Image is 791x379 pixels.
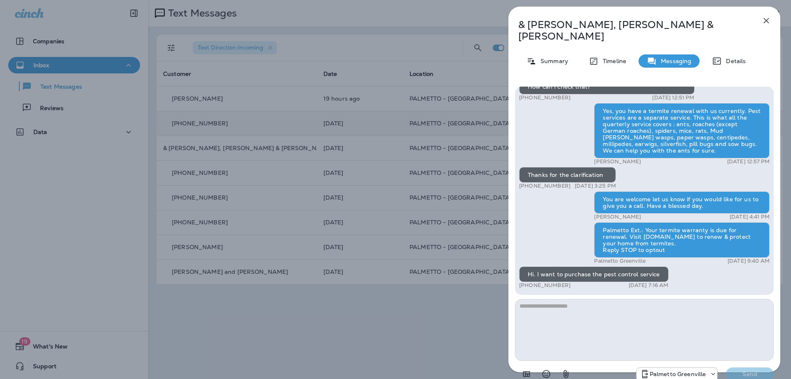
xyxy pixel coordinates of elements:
[519,266,669,282] div: Hi. I want to purchase the pest control service
[629,282,669,289] p: [DATE] 7:16 AM
[536,58,568,64] p: Summary
[727,158,770,165] p: [DATE] 12:57 PM
[575,183,616,189] p: [DATE] 3:25 PM
[599,58,626,64] p: Timeline
[519,167,616,183] div: Thanks for the clarification
[594,222,770,258] div: Palmetto Ext.: Your termite warranty is due for renewal. Visit [DOMAIN_NAME] to renew & protect y...
[594,158,641,165] p: [PERSON_NAME]
[594,214,641,220] p: [PERSON_NAME]
[650,371,706,377] p: Palmetto Greenville
[519,183,571,189] p: [PHONE_NUMBER]
[594,258,646,264] p: Palmetto Greenville
[730,214,770,220] p: [DATE] 4:41 PM
[657,58,691,64] p: Messaging
[594,103,770,158] div: Yes, you have a termite renewal with us currently. Pest services are a separate service. This is ...
[519,282,571,289] p: [PHONE_NUMBER]
[652,94,694,101] p: [DATE] 12:51 PM
[518,19,743,42] p: & [PERSON_NAME], [PERSON_NAME] & [PERSON_NAME]
[519,94,571,101] p: [PHONE_NUMBER]
[594,191,770,214] div: You are welcome let us know if you would like for us to give you a call. Have a blessed day.
[722,58,746,64] p: Details
[728,258,770,264] p: [DATE] 9:40 AM
[637,369,718,379] div: +1 (864) 385-1074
